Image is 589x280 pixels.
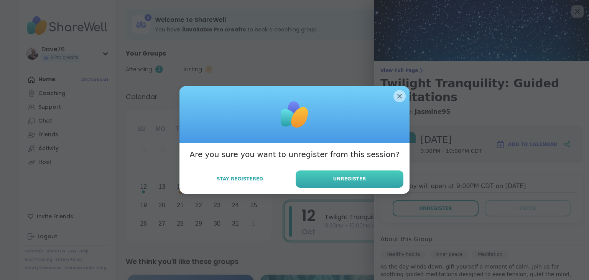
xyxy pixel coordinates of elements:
img: ShareWell Logomark [275,95,314,134]
span: Stay Registered [217,175,263,182]
span: Unregister [333,175,366,182]
h3: Are you sure you want to unregister from this session? [189,149,399,160]
button: Unregister [296,170,403,188]
button: Stay Registered [186,171,294,187]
